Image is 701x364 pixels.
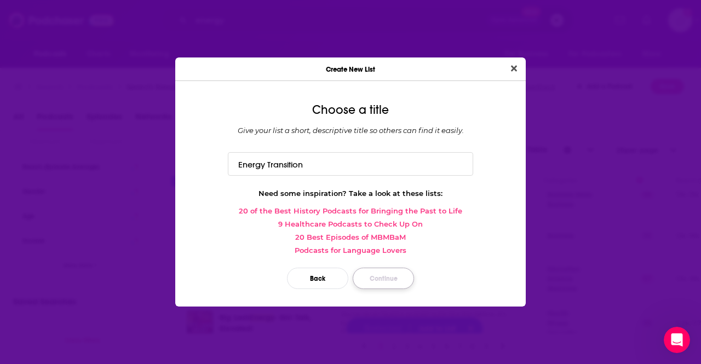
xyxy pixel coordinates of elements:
[184,219,517,228] a: 9 Healthcare Podcasts to Check Up On
[287,268,348,289] button: Back
[184,126,517,135] div: Give your list a short, descriptive title so others can find it easily.
[228,152,473,176] input: Top True Crime podcasts of 2020...
[353,268,414,289] button: Continue
[664,327,690,353] iframe: Intercom live chat
[184,246,517,255] a: Podcasts for Language Lovers
[175,57,526,81] div: Create New List
[184,103,517,117] div: Choose a title
[184,233,517,241] a: 20 Best Episodes of MBMBaM
[184,206,517,215] a: 20 of the Best History Podcasts for Bringing the Past to Life
[507,62,521,76] button: Close
[184,189,517,198] div: Need some inspiration? Take a look at these lists:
